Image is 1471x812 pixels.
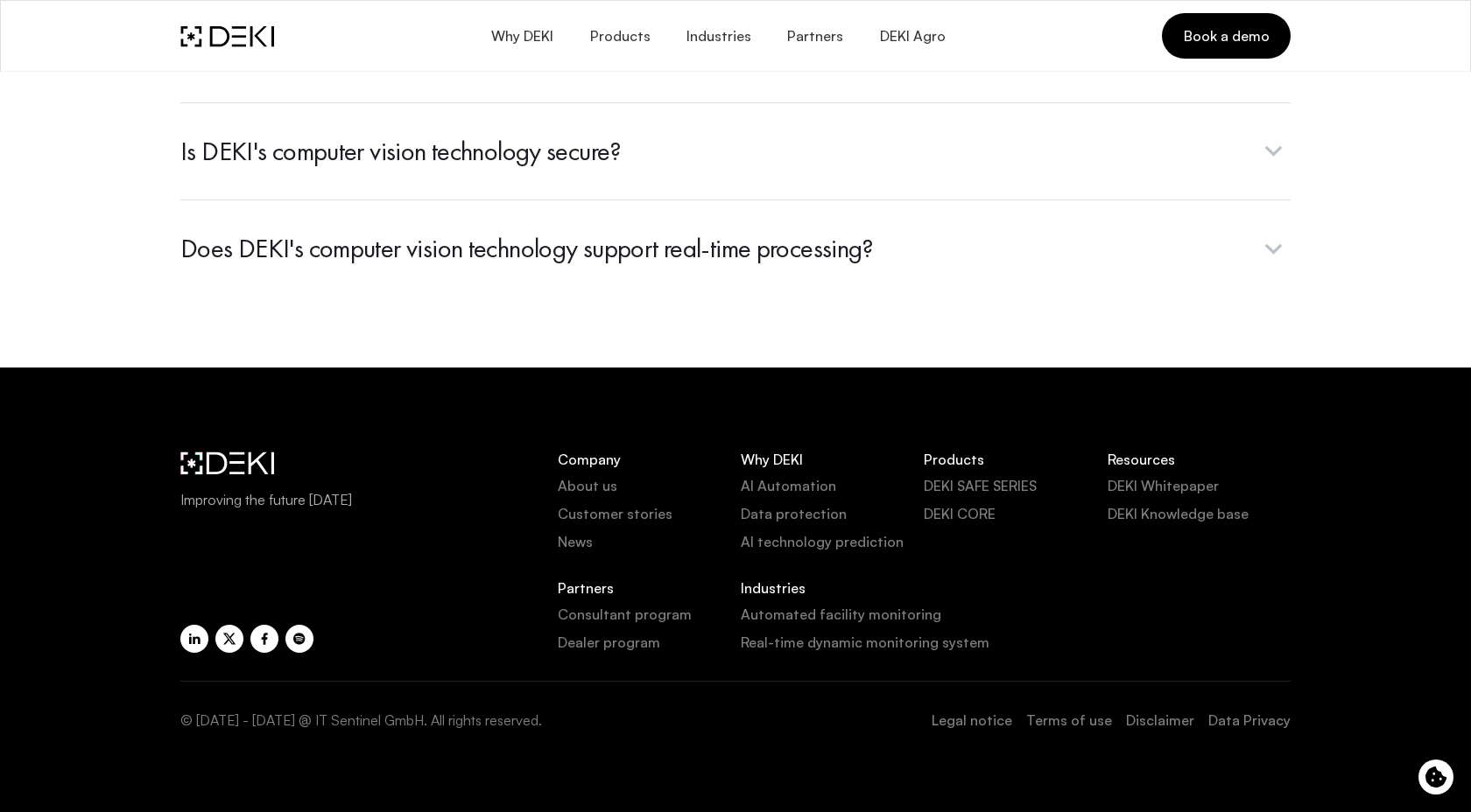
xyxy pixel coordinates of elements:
a: Share with LinkedIn [180,625,208,653]
a: DEKI Whitepaper [1108,475,1291,496]
a: Partners [769,16,861,57]
p: Company [558,451,741,468]
span: Products [588,28,650,45]
a: DEKI Agro [861,16,962,57]
a: Customer stories [558,503,741,524]
a: Real-time dynamic monitoring system [741,632,1108,653]
button: Industries [668,16,769,57]
button: Does DEKI's computer vision technology support real-time processing? [180,199,1291,297]
a: DEKI Knowledge base [1108,503,1291,524]
a: AI Automation [741,475,924,496]
img: DEKI Logo [180,451,274,475]
a: Dealer program [558,632,741,653]
span: Why DEKI [490,28,553,45]
a: Share with Facebook [250,625,278,653]
p: Partners [558,580,741,597]
a: AI technology prediction [741,531,924,552]
span: Improving the future [DATE] [180,489,537,510]
a: DEKI CORE [924,503,1107,524]
a: Consultant program [558,604,741,625]
button: Is DEKI's computer vision technology secure? [180,102,1291,199]
a: Legal notice [932,710,1012,731]
span: Book a demo [1183,26,1270,45]
button: Cookie control [1418,759,1453,794]
a: Data protection [741,503,924,524]
a: Book a demo [1162,13,1291,59]
p: Industries [741,580,1108,597]
span: Industries [686,28,751,45]
a: Automated facility monitoring [741,604,1108,625]
a: DEKI SAFE SERIES [924,475,1107,496]
button: Why DEKI [473,16,571,57]
a: About us [558,475,741,496]
button: Products [571,16,667,57]
a: Terms of use [1026,710,1112,731]
a: DEKI LogoImproving the future [DATE] [180,451,537,510]
p: Resources [1108,451,1291,468]
span: Partners [786,28,843,45]
a: Share with X [215,625,243,653]
span: DEKI Agro [878,28,945,45]
a: News [558,531,741,552]
div: © [DATE] - [DATE] @ IT Sentinel GmbH. All rights reserved. [180,710,542,731]
a: Data Privacy [1208,710,1291,731]
p: Products [924,451,1107,468]
img: DEKI Logo [180,25,274,47]
a: Disclaimer [1126,710,1194,731]
p: Why DEKI [741,451,924,468]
